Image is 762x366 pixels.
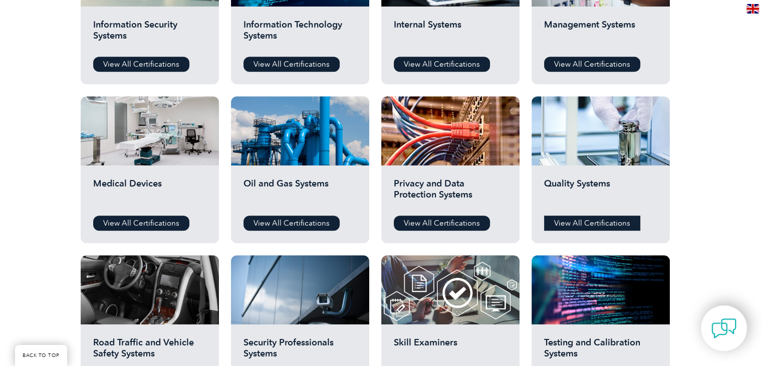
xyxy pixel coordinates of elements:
a: View All Certifications [394,216,490,231]
a: View All Certifications [394,57,490,72]
h2: Medical Devices [93,178,206,208]
h2: Internal Systems [394,19,507,49]
a: BACK TO TOP [15,345,67,366]
h2: Information Technology Systems [243,19,357,49]
a: View All Certifications [544,216,640,231]
h2: Oil and Gas Systems [243,178,357,208]
h2: Management Systems [544,19,657,49]
img: en [746,4,759,14]
h2: Privacy and Data Protection Systems [394,178,507,208]
a: View All Certifications [243,216,340,231]
img: contact-chat.png [711,316,736,341]
a: View All Certifications [93,57,189,72]
h2: Information Security Systems [93,19,206,49]
a: View All Certifications [243,57,340,72]
a: View All Certifications [93,216,189,231]
h2: Quality Systems [544,178,657,208]
a: View All Certifications [544,57,640,72]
